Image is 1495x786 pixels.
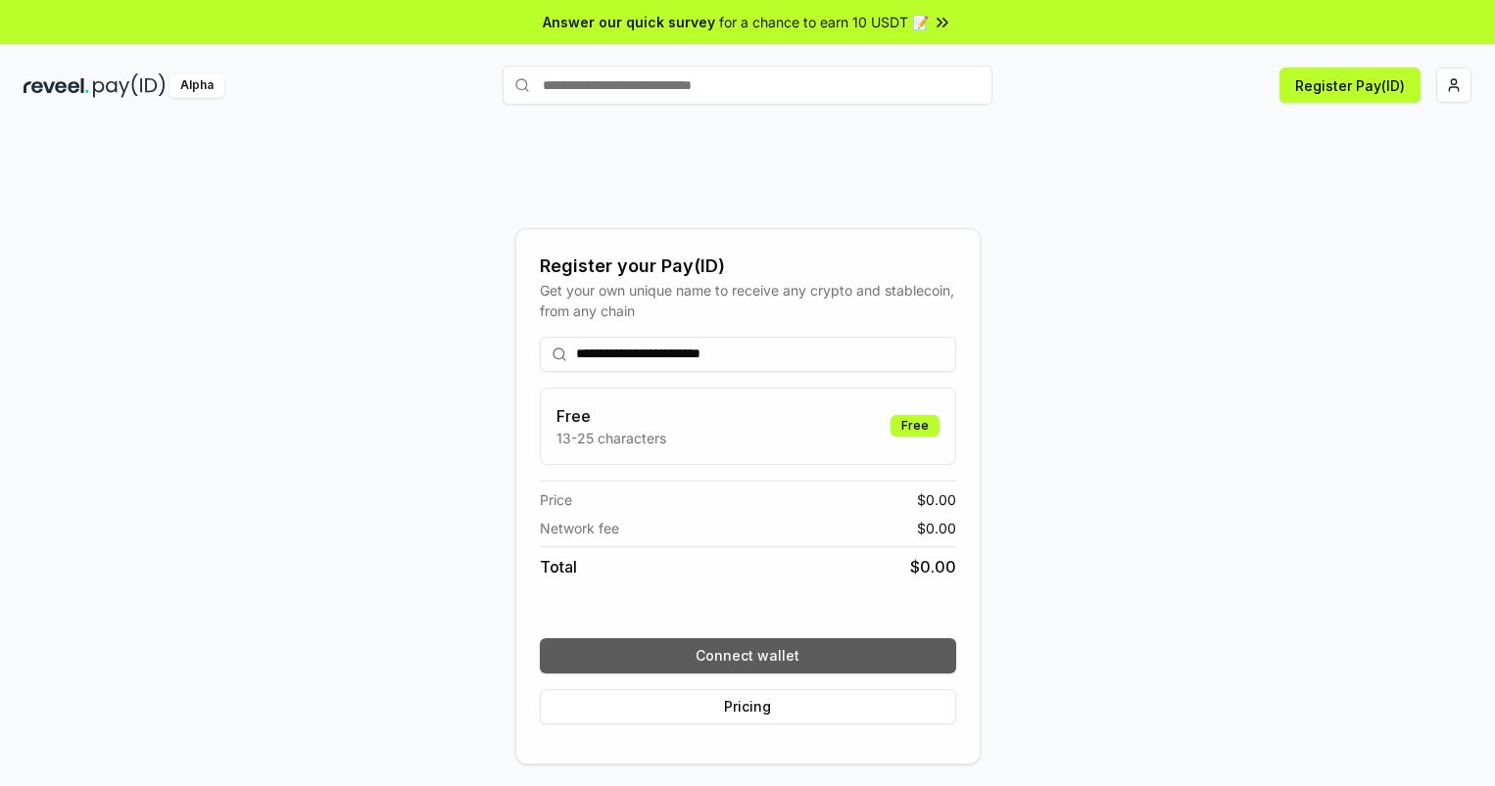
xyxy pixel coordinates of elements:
[540,489,572,510] span: Price
[556,404,666,428] h3: Free
[1279,68,1421,103] button: Register Pay(ID)
[24,73,89,98] img: reveel_dark
[917,518,956,538] span: $ 0.00
[540,280,956,321] div: Get your own unique name to receive any crypto and stablecoin, from any chain
[543,12,715,32] span: Answer our quick survey
[540,253,956,280] div: Register your Pay(ID)
[556,428,666,448] p: 13-25 characters
[540,689,956,724] button: Pricing
[93,73,166,98] img: pay_id
[540,518,619,538] span: Network fee
[719,12,929,32] span: for a chance to earn 10 USDT 📝
[910,555,956,578] span: $ 0.00
[540,555,577,578] span: Total
[169,73,224,98] div: Alpha
[917,489,956,510] span: $ 0.00
[891,415,940,437] div: Free
[540,638,956,673] button: Connect wallet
